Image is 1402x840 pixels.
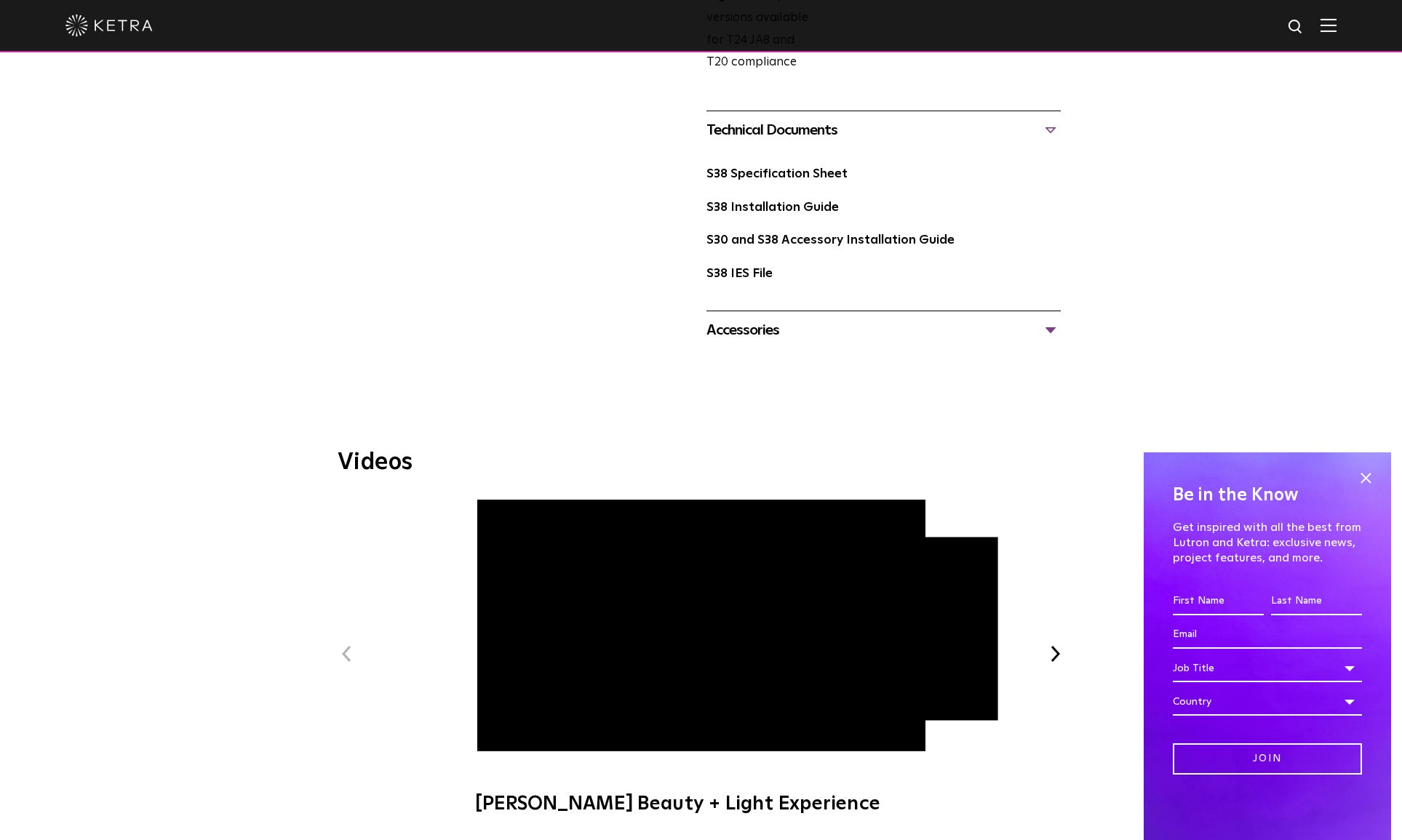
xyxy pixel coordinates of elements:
div: Technical Documents [706,119,1061,142]
h3: Videos [338,451,1065,474]
input: Email [1173,621,1362,649]
input: Last Name [1271,588,1362,615]
img: ketra-logo-2019-white [65,15,153,36]
a: S30 and S38 Accessory Installation Guide [706,234,955,247]
button: Previous [338,644,357,663]
button: Next [1046,644,1065,663]
div: Country [1173,688,1362,716]
img: Hamburger%20Nav.svg [1321,18,1337,32]
input: Join [1173,743,1362,775]
a: S38 Installation Guide [706,201,839,214]
a: S38 Specification Sheet [706,168,848,180]
p: Get inspired with all the best from Lutron and Ketra: exclusive news, project features, and more. [1173,520,1362,565]
input: First Name [1173,588,1264,615]
div: Job Title [1173,655,1362,682]
div: Accessories [706,319,1061,342]
h4: Be in the Know [1173,481,1362,509]
img: search icon [1287,18,1305,36]
a: S38 IES File [706,268,773,280]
